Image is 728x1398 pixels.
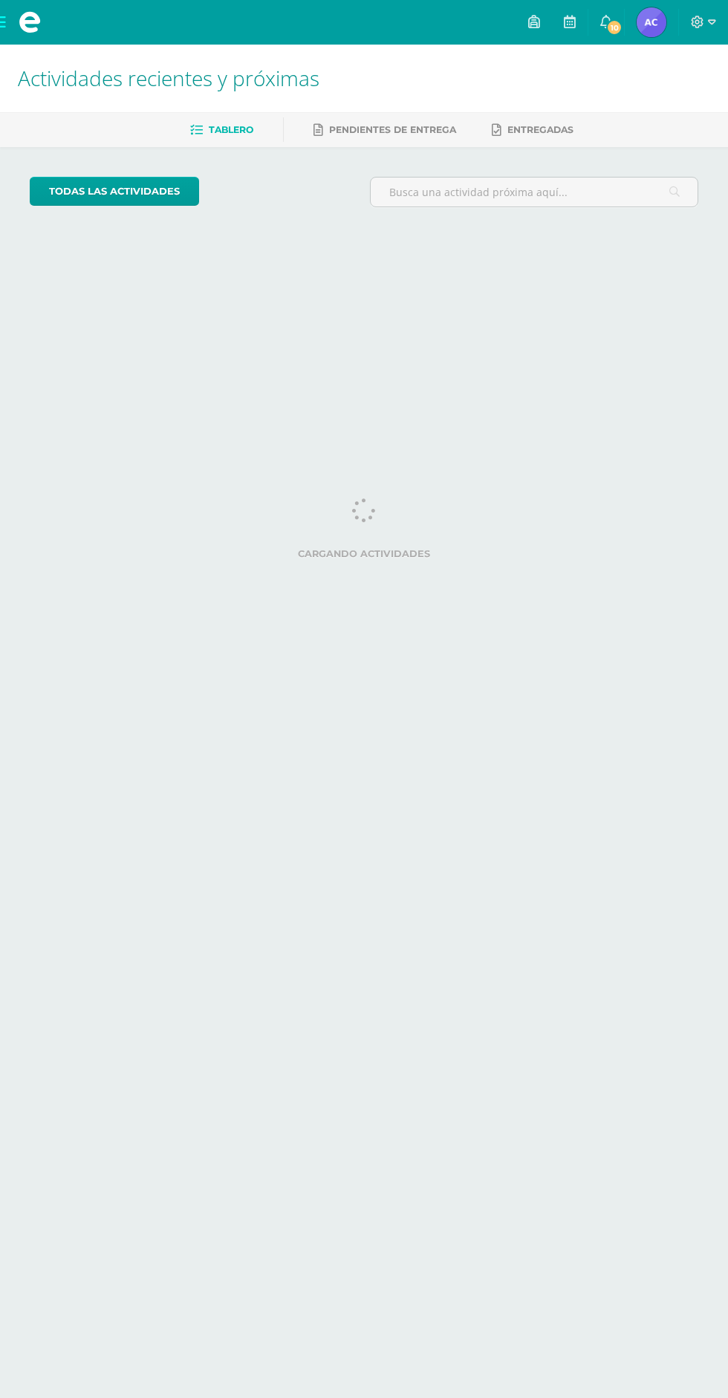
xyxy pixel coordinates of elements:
[637,7,666,37] img: 702e7b1919c42ef2a42c1da133dd6f0d.png
[606,19,623,36] span: 10
[18,64,319,92] span: Actividades recientes y próximas
[30,548,698,559] label: Cargando actividades
[30,177,199,206] a: todas las Actividades
[492,118,573,142] a: Entregadas
[313,118,456,142] a: Pendientes de entrega
[329,124,456,135] span: Pendientes de entrega
[371,178,698,207] input: Busca una actividad próxima aquí...
[190,118,253,142] a: Tablero
[507,124,573,135] span: Entregadas
[209,124,253,135] span: Tablero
